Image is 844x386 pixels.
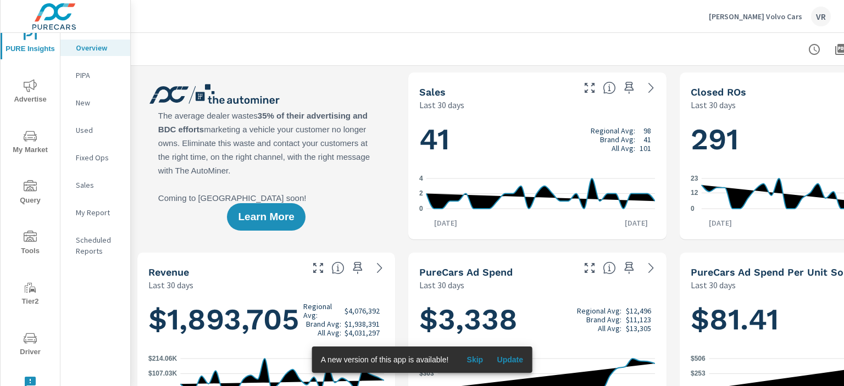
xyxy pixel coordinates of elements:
h5: Closed ROs [691,86,746,98]
p: Overview [76,42,121,53]
span: Learn More [238,212,294,222]
span: Skip [462,355,488,365]
text: $214.06K [148,355,177,362]
a: See more details in report [371,259,388,277]
button: Skip [457,351,492,368]
p: Used [76,125,121,136]
span: Query [4,180,57,207]
p: [PERSON_NAME] Volvo Cars [709,12,802,21]
h1: $1,893,705 [148,301,384,338]
h5: Revenue [148,266,189,278]
p: Brand Avg: [306,320,341,328]
p: $4,031,297 [345,328,380,337]
button: Update [492,351,527,368]
button: Make Fullscreen [581,79,598,97]
h5: Sales [419,86,446,98]
p: $1,938,391 [345,320,380,328]
button: Make Fullscreen [309,259,327,277]
span: Save this to your personalized report [620,259,638,277]
span: Tier2 [4,281,57,308]
text: $253 [691,370,706,378]
text: $107.03K [148,370,177,378]
p: Regional Avg: [591,126,635,135]
p: Brand Avg: [586,315,621,324]
h1: 41 [419,121,655,158]
p: Last 30 days [148,278,193,292]
p: Fixed Ops [76,152,121,163]
span: Advertise [4,79,57,106]
span: Total cost of media for all PureCars channels for the selected dealership group over the selected... [603,261,616,275]
p: $11,123 [626,315,651,324]
span: Driver [4,332,57,359]
div: PIPA [60,67,130,83]
text: $506 [691,355,706,362]
p: [DATE] [701,217,740,228]
p: All Avg: [318,328,341,337]
span: Number of vehicles sold by the dealership over the selected date range. [Source: This data is sou... [603,81,616,94]
p: Regional Avg: [577,306,621,315]
a: See more details in report [642,259,660,277]
span: PURE Insights [4,29,57,55]
button: Learn More [227,203,305,231]
text: 2 [419,190,423,198]
span: A new version of this app is available! [321,355,449,364]
p: New [76,97,121,108]
h1: $3,338 [419,301,655,338]
p: [DATE] [617,217,656,228]
p: [DATE] [426,217,465,228]
p: $4,076,392 [345,306,380,315]
a: See more details in report [642,79,660,97]
p: 41 [643,135,651,144]
p: Regional Avg: [303,302,341,320]
p: Last 30 days [691,98,736,111]
text: 0 [419,205,423,212]
div: Scheduled Reports [60,232,130,259]
h5: PureCars Ad Spend [419,266,513,278]
p: All Avg: [612,144,635,153]
text: 0 [691,205,695,212]
div: VR [811,7,831,26]
span: Tools [4,231,57,258]
p: Last 30 days [691,278,736,292]
div: Fixed Ops [60,149,130,166]
text: 23 [691,175,698,182]
span: Save this to your personalized report [349,259,367,277]
p: 98 [643,126,651,135]
p: Scheduled Reports [76,234,121,256]
p: 101 [640,144,651,153]
p: PIPA [76,70,121,81]
p: $12,496 [626,306,651,315]
div: Sales [60,177,130,193]
span: Total sales revenue over the selected date range. [Source: This data is sourced from the dealer’s... [331,261,345,275]
p: All Avg: [598,324,621,333]
div: Overview [60,40,130,56]
p: Last 30 days [419,98,464,111]
button: Make Fullscreen [581,259,598,277]
span: Update [497,355,523,365]
p: Brand Avg: [600,135,635,144]
div: New [60,94,130,111]
span: Save this to your personalized report [620,79,638,97]
div: Used [60,122,130,138]
div: My Report [60,204,130,221]
p: $13,305 [626,324,651,333]
span: My Market [4,130,57,156]
text: $303 [419,370,434,378]
p: My Report [76,207,121,218]
text: 4 [419,175,423,182]
p: Last 30 days [419,278,464,292]
p: Sales [76,180,121,191]
text: 12 [691,189,698,197]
